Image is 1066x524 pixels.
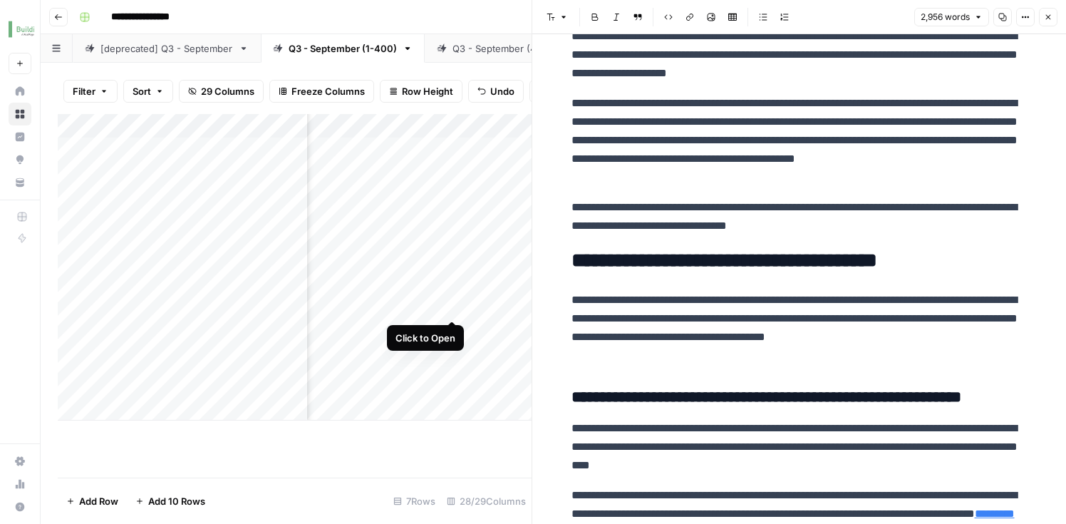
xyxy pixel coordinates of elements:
[9,148,31,171] a: Opportunities
[9,103,31,125] a: Browse
[73,84,95,98] span: Filter
[133,84,151,98] span: Sort
[9,450,31,473] a: Settings
[9,473,31,495] a: Usage
[395,331,455,345] div: Click to Open
[123,80,173,103] button: Sort
[468,80,524,103] button: Undo
[127,490,214,513] button: Add 10 Rows
[402,84,453,98] span: Row Height
[291,84,365,98] span: Freeze Columns
[921,11,970,24] span: 2,956 words
[914,8,989,26] button: 2,956 words
[425,34,586,63] a: Q3 - September (400+)
[201,84,254,98] span: 29 Columns
[63,80,118,103] button: Filter
[9,171,31,194] a: Your Data
[58,490,127,513] button: Add Row
[261,34,425,63] a: Q3 - September (1-400)
[388,490,441,513] div: 7 Rows
[9,16,34,42] img: Buildium Logo
[452,41,559,56] div: Q3 - September (400+)
[9,80,31,103] a: Home
[490,84,514,98] span: Undo
[9,125,31,148] a: Insights
[289,41,397,56] div: Q3 - September (1-400)
[9,11,31,47] button: Workspace: Buildium
[179,80,264,103] button: 29 Columns
[73,34,261,63] a: [deprecated] Q3 - September
[100,41,233,56] div: [deprecated] Q3 - September
[441,490,532,513] div: 28/29 Columns
[148,494,205,508] span: Add 10 Rows
[9,495,31,518] button: Help + Support
[380,80,462,103] button: Row Height
[79,494,118,508] span: Add Row
[269,80,374,103] button: Freeze Columns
